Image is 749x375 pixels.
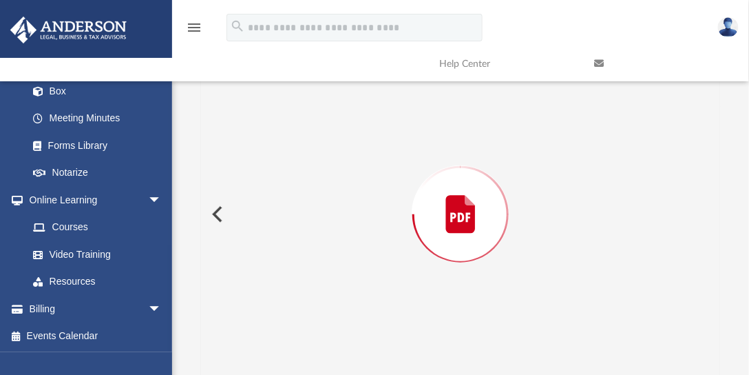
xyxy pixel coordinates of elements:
[186,26,202,36] a: menu
[19,105,176,132] a: Meeting Minutes
[148,186,176,214] span: arrow_drop_down
[19,159,176,187] a: Notarize
[10,186,176,214] a: Online Learningarrow_drop_down
[19,268,176,296] a: Resources
[19,241,169,268] a: Video Training
[6,17,131,43] img: Anderson Advisors Platinum Portal
[19,132,169,159] a: Forms Library
[19,214,176,241] a: Courses
[230,19,245,34] i: search
[19,77,169,105] a: Box
[10,295,182,323] a: Billingarrow_drop_down
[148,295,176,323] span: arrow_drop_down
[186,19,202,36] i: menu
[718,17,739,37] img: User Pic
[201,195,231,234] button: Previous File
[429,37,584,91] a: Help Center
[10,323,182,350] a: Events Calendar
